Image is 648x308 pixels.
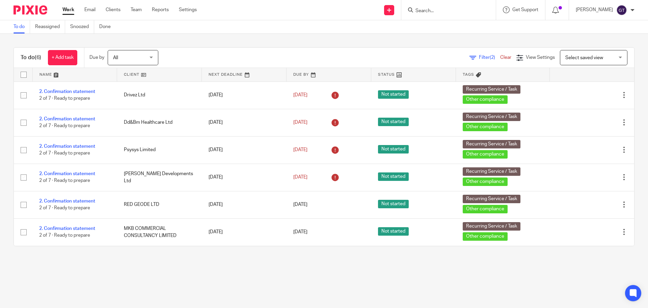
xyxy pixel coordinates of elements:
[39,226,95,231] a: 2. Confirmation statement
[48,50,77,65] a: + Add task
[84,6,96,13] a: Email
[415,8,476,14] input: Search
[378,200,409,208] span: Not started
[526,55,555,60] span: View Settings
[512,7,538,12] span: Get Support
[99,20,116,33] a: Done
[179,6,197,13] a: Settings
[152,6,169,13] a: Reports
[293,93,307,97] span: [DATE]
[378,118,409,126] span: Not started
[62,6,74,13] a: Work
[463,167,520,176] span: Recurring Service / Task
[202,109,287,136] td: [DATE]
[463,150,508,159] span: Other compliance
[565,55,603,60] span: Select saved view
[293,202,307,207] span: [DATE]
[39,96,90,101] span: 2 of 7 · Ready to prepare
[463,85,520,94] span: Recurring Service / Task
[576,6,613,13] p: [PERSON_NAME]
[39,206,90,211] span: 2 of 7 · Ready to prepare
[70,20,94,33] a: Snoozed
[39,233,90,238] span: 2 of 7 · Ready to prepare
[39,144,95,149] a: 2. Confirmation statement
[39,151,90,156] span: 2 of 7 · Ready to prepare
[490,55,495,60] span: (2)
[202,218,287,246] td: [DATE]
[39,117,95,121] a: 2. Confirmation statement
[117,109,202,136] td: Dd&Bm Healthcare Ltd
[113,55,118,60] span: All
[463,113,520,121] span: Recurring Service / Task
[39,179,90,183] span: 2 of 7 · Ready to prepare
[463,140,520,148] span: Recurring Service / Task
[378,172,409,181] span: Not started
[463,222,520,231] span: Recurring Service / Task
[500,55,511,60] a: Clear
[463,73,474,76] span: Tags
[106,6,120,13] a: Clients
[39,124,90,128] span: 2 of 7 · Ready to prepare
[293,120,307,125] span: [DATE]
[463,195,520,203] span: Recurring Service / Task
[117,81,202,109] td: Drivez Ltd
[39,171,95,176] a: 2. Confirmation statement
[117,191,202,218] td: RED GEODE LTD
[35,20,65,33] a: Reassigned
[89,54,104,61] p: Due by
[293,175,307,180] span: [DATE]
[378,145,409,153] span: Not started
[463,205,508,213] span: Other compliance
[463,95,508,104] span: Other compliance
[202,136,287,164] td: [DATE]
[202,164,287,191] td: [DATE]
[479,55,500,60] span: Filter
[293,230,307,234] span: [DATE]
[616,5,627,16] img: svg%3E
[21,54,41,61] h1: To do
[202,81,287,109] td: [DATE]
[39,199,95,204] a: 2. Confirmation statement
[131,6,142,13] a: Team
[39,89,95,94] a: 2. Confirmation statement
[378,227,409,236] span: Not started
[117,218,202,246] td: MKB COMMERCIAL CONSULTANCY LIMITED
[13,20,30,33] a: To do
[293,147,307,152] span: [DATE]
[463,232,508,241] span: Other compliance
[202,191,287,218] td: [DATE]
[13,5,47,15] img: Pixie
[117,164,202,191] td: [PERSON_NAME] Developments Ltd
[378,90,409,99] span: Not started
[117,136,202,164] td: Psysys Limited
[35,55,41,60] span: (6)
[463,177,508,186] span: Other compliance
[463,123,508,131] span: Other compliance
